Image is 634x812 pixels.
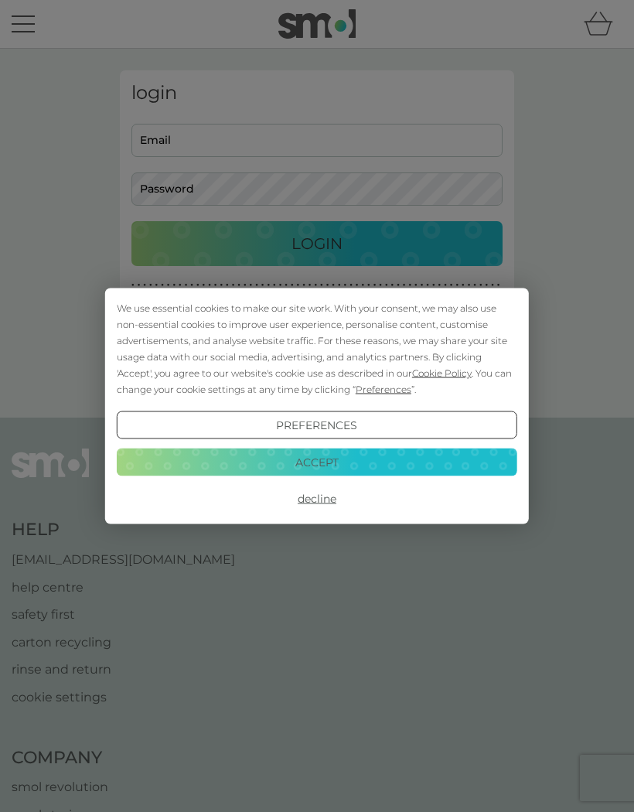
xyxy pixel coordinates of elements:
span: Cookie Policy [412,367,472,379]
div: We use essential cookies to make our site work. With your consent, we may also use non-essential ... [117,300,517,397]
button: Decline [117,485,517,513]
div: Cookie Consent Prompt [105,288,529,524]
span: Preferences [356,384,411,395]
button: Preferences [117,411,517,439]
button: Accept [117,448,517,476]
